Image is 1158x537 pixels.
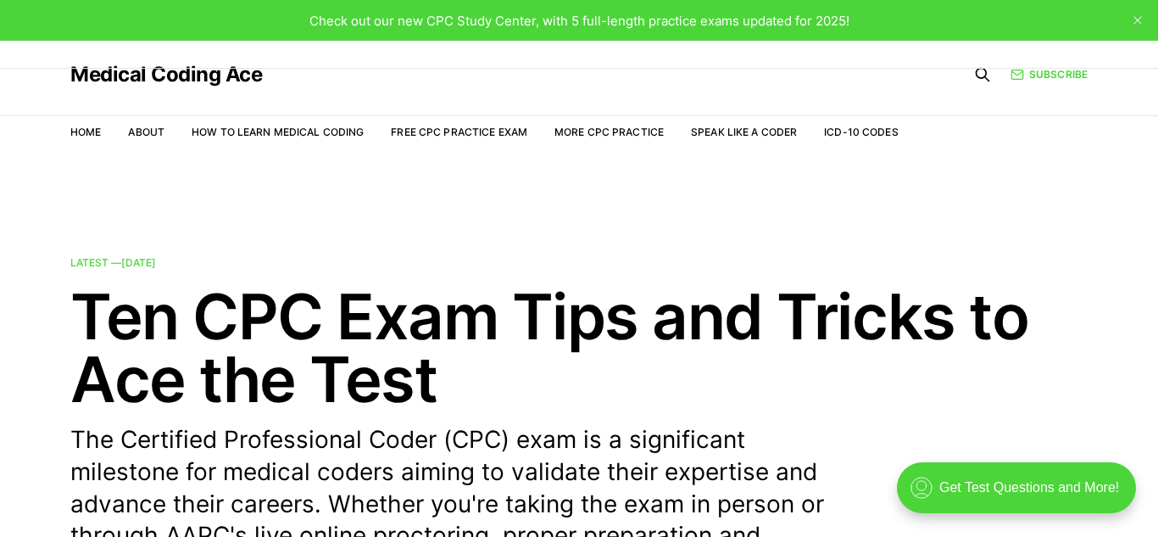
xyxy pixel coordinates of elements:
button: close [1124,7,1151,34]
a: Medical Coding Ace [70,64,262,85]
time: [DATE] [121,256,156,269]
a: Free CPC Practice Exam [391,126,527,138]
a: How to Learn Medical Coding [192,126,364,138]
span: Check out our new CPC Study Center, with 5 full-length practice exams updated for 2025! [309,13,849,29]
a: Speak Like a Coder [691,126,797,138]
a: Home [70,126,101,138]
h2: Ten CPC Exam Tips and Tricks to Ace the Test [70,285,1088,411]
span: Latest — [70,256,156,269]
a: ICD-10 Codes [824,126,898,138]
a: About [128,126,164,138]
a: Subscribe [1010,66,1088,82]
a: More CPC Practice [554,126,664,138]
iframe: portal-trigger [882,454,1158,537]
